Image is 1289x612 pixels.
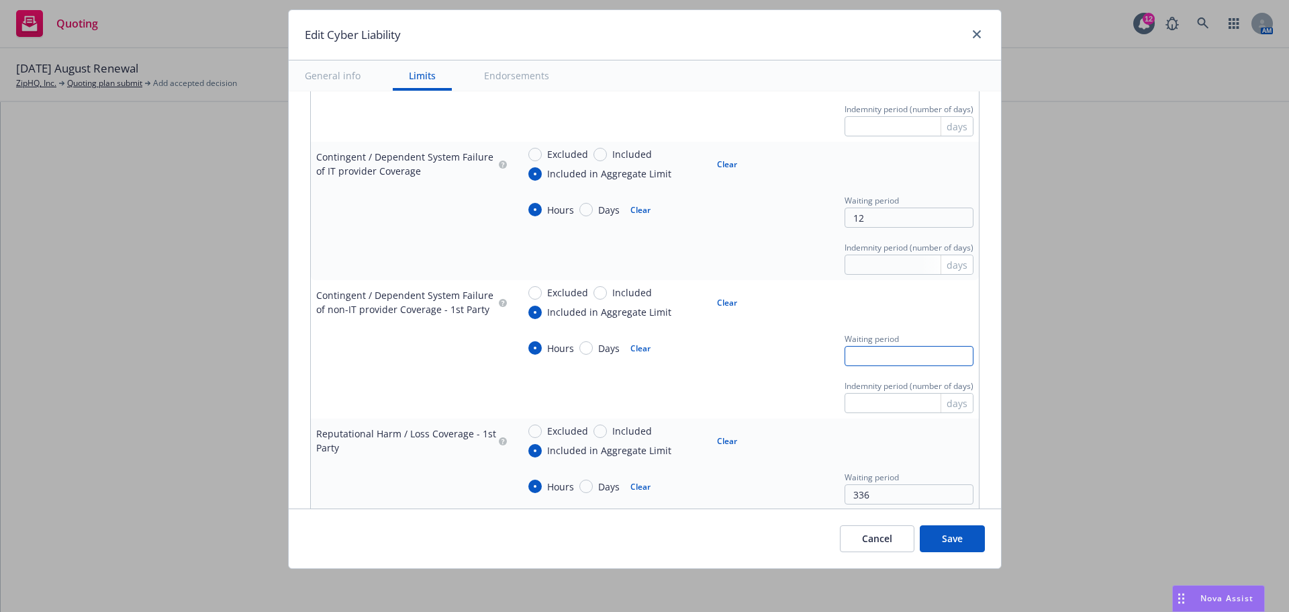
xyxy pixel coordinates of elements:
[1172,585,1265,612] button: Nova Assist
[593,286,607,300] input: Included
[593,148,607,161] input: Included
[579,341,593,355] input: Days
[622,477,659,496] button: Clear
[528,167,542,181] input: Included in Aggregate Limit
[547,480,574,494] span: Hours
[528,425,542,438] input: Excluded
[845,333,899,345] span: Waiting period
[845,195,899,206] span: Waiting period
[468,60,565,91] button: Endorsements
[528,306,542,319] input: Included in Aggregate Limit
[845,242,973,253] span: Indemnity period (number of days)
[598,203,620,217] span: Days
[547,167,671,181] span: Included in Aggregate Limit
[547,305,671,319] span: Included in Aggregate Limit
[528,286,542,300] input: Excluded
[305,26,401,44] h1: Edit Cyber Liability
[947,396,967,410] span: days
[845,103,973,115] span: Indemnity period (number of days)
[579,480,593,493] input: Days
[969,26,985,42] a: close
[845,472,899,483] span: Waiting period
[845,380,973,392] span: Indemnity period (number of days)
[920,525,985,552] button: Save
[622,339,659,357] button: Clear
[528,444,542,457] input: Included in Aggregate Limit
[1173,586,1190,611] div: Drag to move
[547,147,588,161] span: Excluded
[593,425,607,438] input: Included
[947,120,967,134] span: days
[709,155,745,173] button: Clear
[547,443,671,457] span: Included in Aggregate Limit
[947,258,967,272] span: days
[709,293,745,312] button: Clear
[547,203,574,217] span: Hours
[598,341,620,355] span: Days
[528,203,542,216] input: Hours
[316,427,496,455] div: Reputational Harm / Loss Coverage - 1st Party
[316,150,496,178] div: Contingent / Dependent System Failure of IT provider Coverage
[622,200,659,219] button: Clear
[709,431,745,450] button: Clear
[316,288,496,316] div: Contingent / Dependent System Failure of non-IT provider Coverage - 1st Party
[612,286,652,300] span: Included
[547,341,574,355] span: Hours
[579,203,593,216] input: Days
[528,341,542,355] input: Hours
[547,286,588,300] span: Excluded
[528,148,542,161] input: Excluded
[1200,593,1253,604] span: Nova Assist
[393,60,452,91] button: Limits
[612,424,652,438] span: Included
[289,60,377,91] button: General info
[840,525,914,552] button: Cancel
[528,480,542,493] input: Hours
[598,480,620,494] span: Days
[547,424,588,438] span: Excluded
[612,147,652,161] span: Included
